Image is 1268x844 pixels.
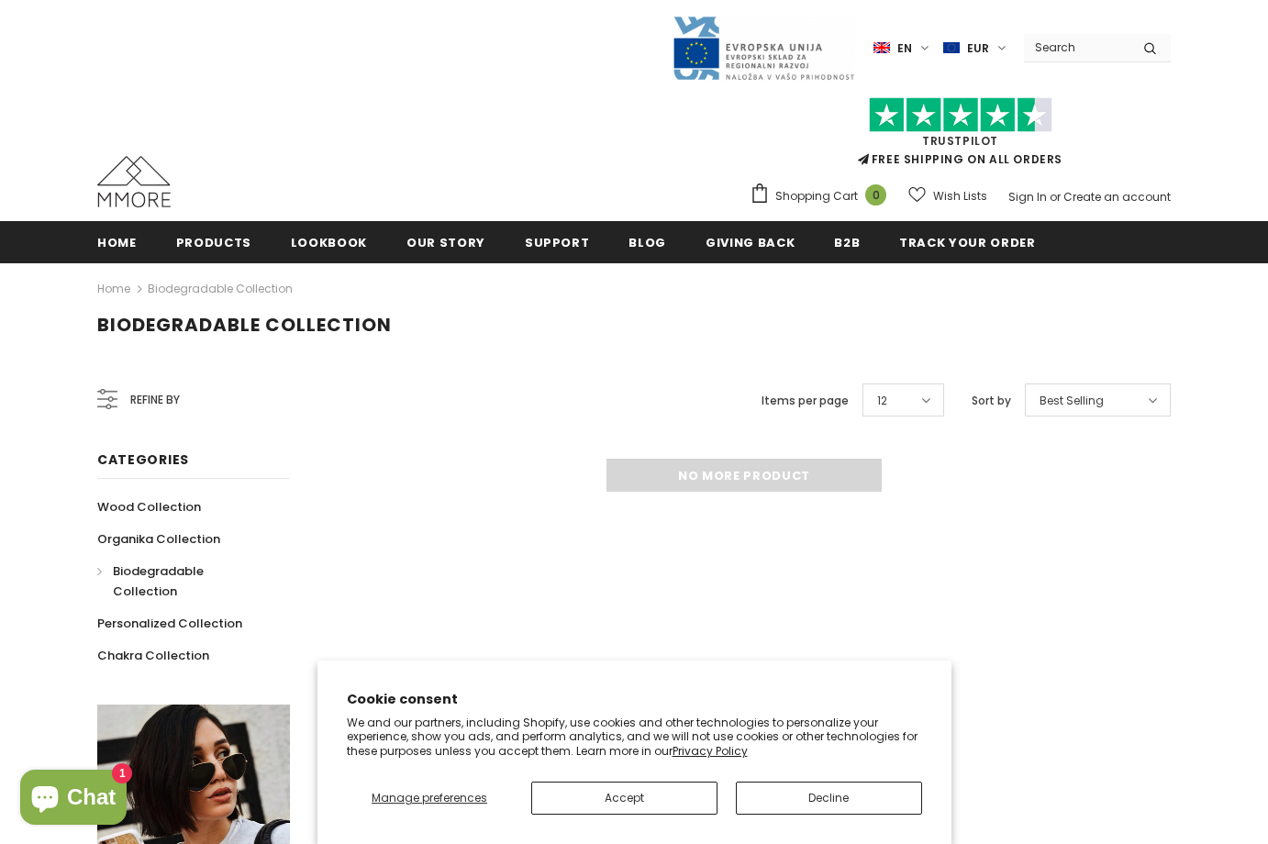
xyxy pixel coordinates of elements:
a: Biodegradable Collection [97,555,270,607]
span: 0 [865,184,886,205]
p: We and our partners, including Shopify, use cookies and other technologies to personalize your ex... [347,716,922,759]
a: Blog [628,221,666,262]
a: Home [97,278,130,300]
span: Biodegradable Collection [113,562,204,600]
span: support [525,234,590,251]
span: Products [176,234,251,251]
span: or [1050,189,1061,205]
span: Wish Lists [933,187,987,205]
a: Products [176,221,251,262]
img: Javni Razpis [672,15,855,82]
a: Wood Collection [97,491,201,523]
span: Manage preferences [372,790,487,805]
span: Blog [628,234,666,251]
span: Our Story [406,234,485,251]
a: Javni Razpis [672,39,855,55]
span: 12 [877,392,887,410]
label: Items per page [762,392,849,410]
img: MMORE Cases [97,156,171,207]
a: Home [97,221,137,262]
a: B2B [834,221,860,262]
a: Wish Lists [908,180,987,212]
span: Categories [97,450,189,469]
span: Biodegradable Collection [97,312,392,338]
a: Create an account [1063,189,1171,205]
span: Organika Collection [97,530,220,548]
button: Manage preferences [347,782,513,815]
span: Giving back [706,234,795,251]
img: Trust Pilot Stars [869,97,1052,133]
img: i-lang-1.png [873,40,890,56]
span: Chakra Collection [97,647,209,664]
a: Lookbook [291,221,367,262]
button: Accept [531,782,717,815]
a: Organika Collection [97,523,220,555]
button: Decline [736,782,922,815]
h2: Cookie consent [347,690,922,709]
span: Shopping Cart [775,187,858,205]
inbox-online-store-chat: Shopify online store chat [15,770,132,829]
span: Refine by [130,390,180,410]
span: Best Selling [1040,392,1104,410]
span: Wood Collection [97,498,201,516]
a: Shopping Cart 0 [750,183,895,210]
span: Personalized Collection [97,615,242,632]
span: en [897,39,912,58]
a: Trustpilot [922,133,998,149]
span: FREE SHIPPING ON ALL ORDERS [750,105,1171,167]
a: Sign In [1008,189,1047,205]
a: Privacy Policy [673,743,748,759]
input: Search Site [1024,34,1129,61]
span: Home [97,234,137,251]
a: Chakra Collection [97,639,209,672]
label: Sort by [972,392,1011,410]
a: Track your order [899,221,1035,262]
a: Giving back [706,221,795,262]
a: Our Story [406,221,485,262]
span: EUR [967,39,989,58]
a: Personalized Collection [97,607,242,639]
a: Biodegradable Collection [148,281,293,296]
span: Track your order [899,234,1035,251]
a: support [525,221,590,262]
span: B2B [834,234,860,251]
span: Lookbook [291,234,367,251]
